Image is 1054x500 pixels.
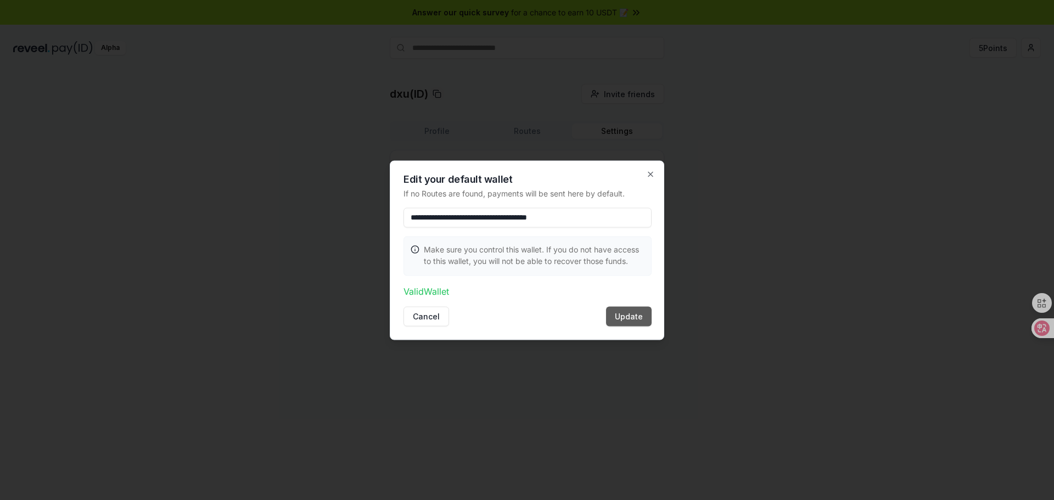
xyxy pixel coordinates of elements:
h2: Edit your default wallet [403,174,652,184]
p: Make sure you control this wallet. If you do not have access to this wallet, you will not be able... [424,243,644,266]
p: If no Routes are found, payments will be sent here by default. [403,187,652,199]
p: Valid Wallet [403,284,652,297]
button: Cancel [403,306,449,326]
button: Update [606,306,652,326]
